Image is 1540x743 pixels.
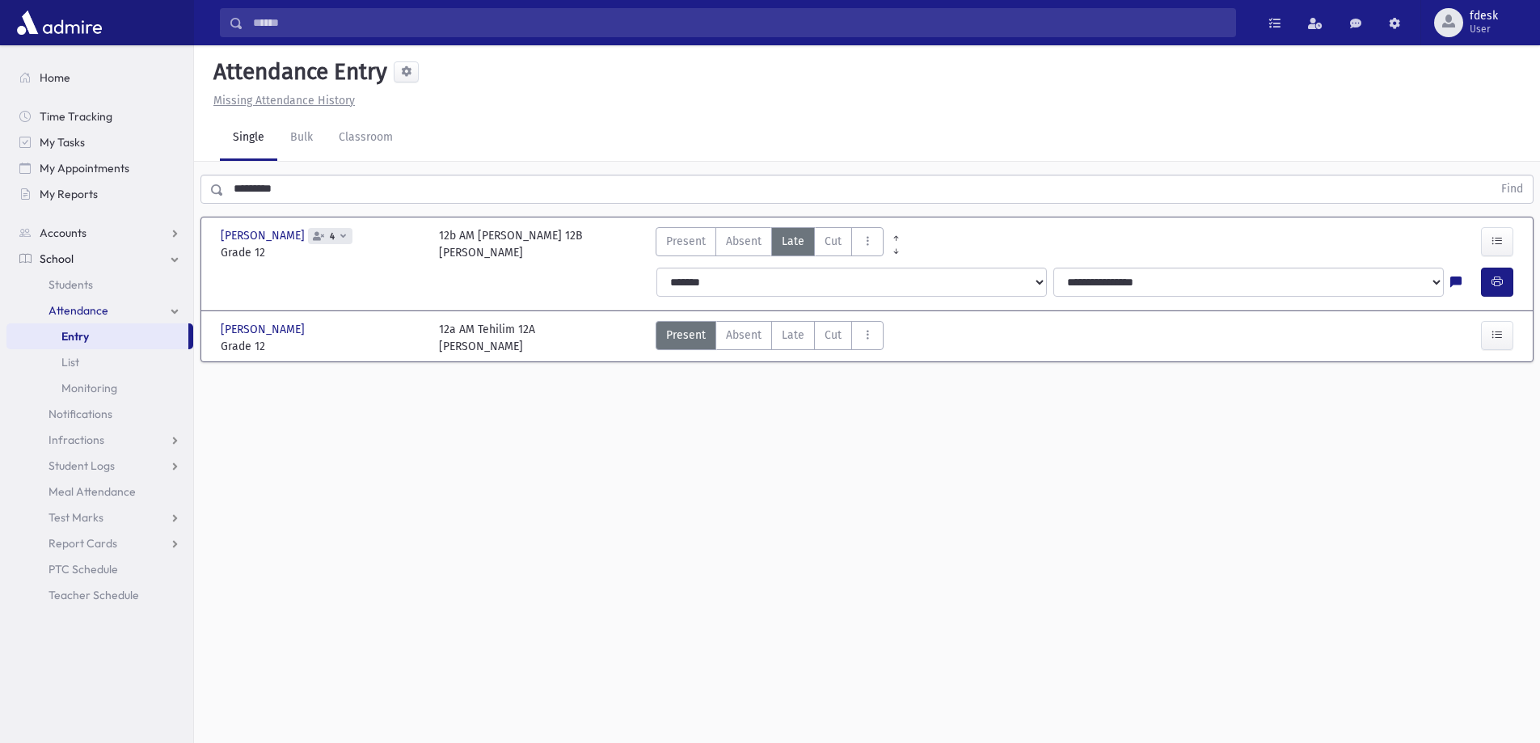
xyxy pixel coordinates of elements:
[6,323,188,349] a: Entry
[726,233,762,250] span: Absent
[61,381,117,395] span: Monitoring
[243,8,1235,37] input: Search
[40,187,98,201] span: My Reports
[6,181,193,207] a: My Reports
[439,227,583,261] div: 12b AM [PERSON_NAME] 12B [PERSON_NAME]
[656,321,884,355] div: AttTypes
[40,135,85,150] span: My Tasks
[40,109,112,124] span: Time Tracking
[782,327,804,344] span: Late
[6,220,193,246] a: Accounts
[49,536,117,551] span: Report Cards
[40,70,70,85] span: Home
[49,407,112,421] span: Notifications
[6,453,193,479] a: Student Logs
[6,530,193,556] a: Report Cards
[6,349,193,375] a: List
[207,58,387,86] h5: Attendance Entry
[13,6,106,39] img: AdmirePro
[40,226,86,240] span: Accounts
[49,588,139,602] span: Teacher Schedule
[207,94,355,108] a: Missing Attendance History
[49,458,115,473] span: Student Logs
[49,303,108,318] span: Attendance
[221,227,308,244] span: [PERSON_NAME]
[61,329,89,344] span: Entry
[221,321,308,338] span: [PERSON_NAME]
[49,277,93,292] span: Students
[782,233,804,250] span: Late
[6,401,193,427] a: Notifications
[6,504,193,530] a: Test Marks
[6,65,193,91] a: Home
[825,233,842,250] span: Cut
[221,338,423,355] span: Grade 12
[49,510,103,525] span: Test Marks
[213,94,355,108] u: Missing Attendance History
[1470,10,1498,23] span: fdesk
[656,227,884,261] div: AttTypes
[6,375,193,401] a: Monitoring
[825,327,842,344] span: Cut
[666,233,706,250] span: Present
[439,321,535,355] div: 12a AM Tehilim 12A [PERSON_NAME]
[6,272,193,298] a: Students
[327,231,338,242] span: 4
[1470,23,1498,36] span: User
[40,161,129,175] span: My Appointments
[6,582,193,608] a: Teacher Schedule
[326,116,406,161] a: Classroom
[277,116,326,161] a: Bulk
[61,355,79,369] span: List
[49,433,104,447] span: Infractions
[49,484,136,499] span: Meal Attendance
[6,556,193,582] a: PTC Schedule
[6,427,193,453] a: Infractions
[40,251,74,266] span: School
[220,116,277,161] a: Single
[49,562,118,576] span: PTC Schedule
[6,298,193,323] a: Attendance
[6,155,193,181] a: My Appointments
[726,327,762,344] span: Absent
[1491,175,1533,203] button: Find
[6,479,193,504] a: Meal Attendance
[6,103,193,129] a: Time Tracking
[6,246,193,272] a: School
[6,129,193,155] a: My Tasks
[221,244,423,261] span: Grade 12
[666,327,706,344] span: Present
